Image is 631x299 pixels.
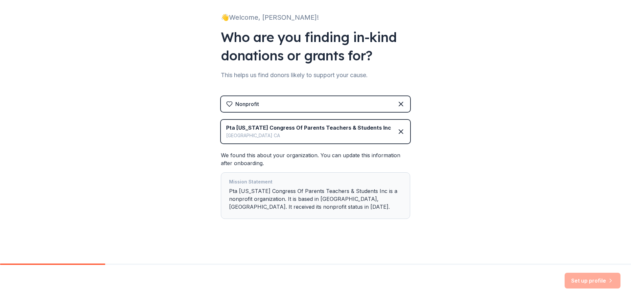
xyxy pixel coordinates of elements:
[226,132,391,139] div: [GEOGRAPHIC_DATA] CA
[221,151,410,219] div: We found this about your organization. You can update this information after onboarding.
[221,28,410,65] div: Who are you finding in-kind donations or grants for?
[229,178,402,213] div: Pta [US_STATE] Congress Of Parents Teachers & Students Inc is a nonprofit organization. It is bas...
[221,70,410,80] div: This helps us find donors likely to support your cause.
[235,100,259,108] div: Nonprofit
[226,124,391,132] div: Pta [US_STATE] Congress Of Parents Teachers & Students Inc
[221,12,410,23] div: 👋 Welcome, [PERSON_NAME]!
[229,178,402,187] div: Mission Statement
